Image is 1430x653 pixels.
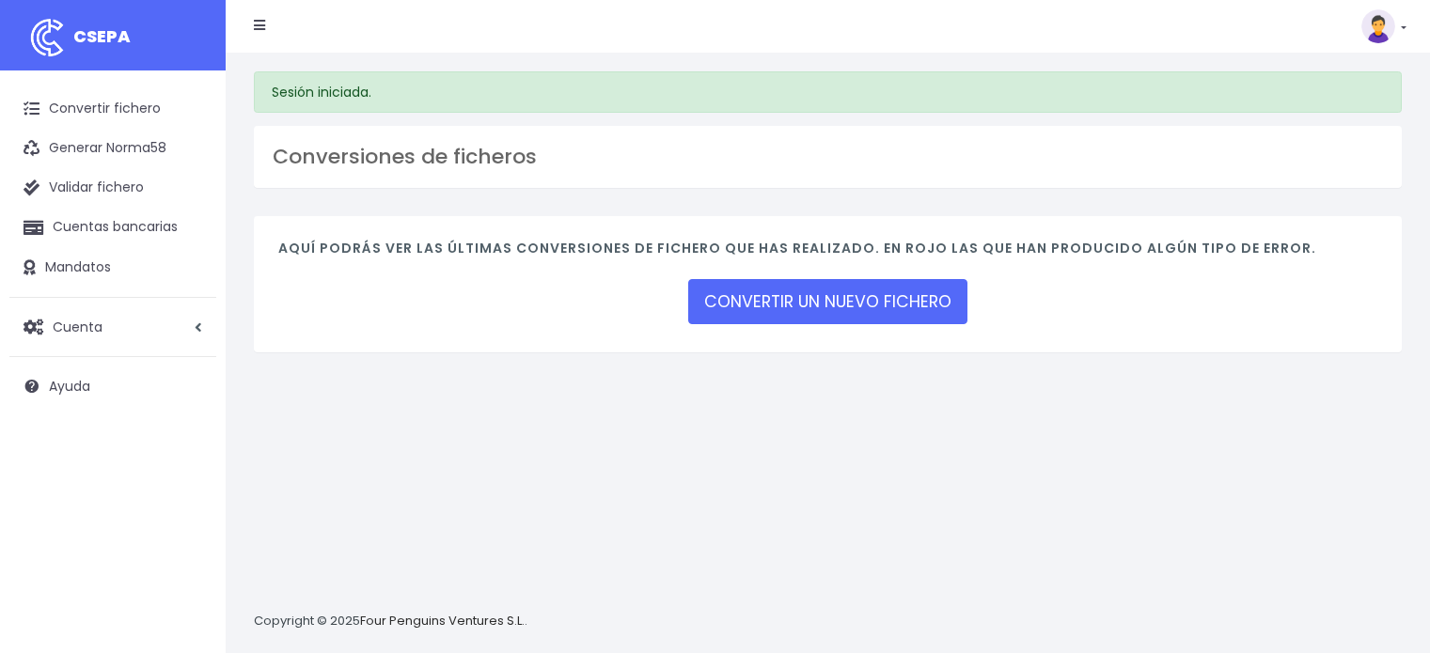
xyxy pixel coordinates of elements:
span: Cuenta [53,317,102,335]
a: Four Penguins Ventures S.L. [360,612,525,630]
span: CSEPA [73,24,131,48]
a: Cuentas bancarias [9,208,216,247]
a: Generar Norma58 [9,129,216,168]
img: logo [24,14,71,61]
h4: Aquí podrás ver las últimas conversiones de fichero que has realizado. En rojo las que han produc... [278,241,1377,266]
p: Copyright © 2025 . [254,612,527,631]
a: Ayuda [9,366,216,406]
span: Ayuda [49,377,90,396]
a: Convertir fichero [9,89,216,129]
img: profile [1361,9,1395,43]
h3: Conversiones de ficheros [273,145,1383,169]
div: Sesión iniciada. [254,71,1402,113]
a: Validar fichero [9,168,216,208]
a: Mandatos [9,248,216,288]
a: CONVERTIR UN NUEVO FICHERO [688,279,967,324]
a: Cuenta [9,307,216,347]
